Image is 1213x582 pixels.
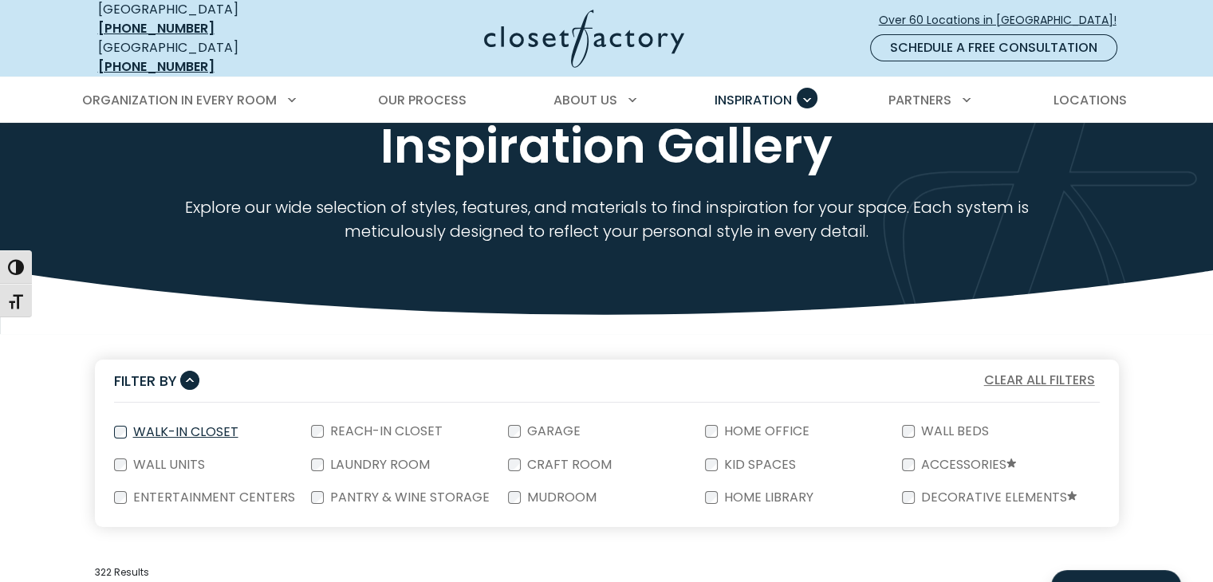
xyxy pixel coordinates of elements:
h1: Inspiration Gallery [95,116,1119,176]
p: Explore our wide selection of styles, features, and materials to find inspiration for your space.... [138,195,1075,243]
a: Schedule a Free Consultation [870,34,1117,61]
label: Accessories [915,458,1019,472]
a: [PHONE_NUMBER] [98,19,215,37]
label: Entertainment Centers [127,491,298,504]
img: Closet Factory Logo [484,10,684,68]
span: Over 60 Locations in [GEOGRAPHIC_DATA]! [879,12,1129,29]
label: Garage [521,425,584,438]
span: Locations [1053,91,1126,109]
label: Kid Spaces [718,458,799,471]
div: [GEOGRAPHIC_DATA] [98,38,329,77]
span: Partners [888,91,951,109]
nav: Primary Menu [71,78,1143,123]
label: Home Office [718,425,813,438]
p: 322 Results [95,565,1119,580]
span: About Us [553,91,617,109]
span: Inspiration [715,91,792,109]
span: Our Process [378,91,467,109]
label: Pantry & Wine Storage [324,491,493,504]
label: Craft Room [521,458,615,471]
label: Decorative Elements [915,491,1080,505]
label: Laundry Room [324,458,433,471]
label: Wall Beds [915,425,992,438]
span: Organization in Every Room [82,91,277,109]
button: Filter By [114,369,199,392]
label: Walk-In Closet [127,426,242,438]
label: Wall Units [127,458,208,471]
a: Over 60 Locations in [GEOGRAPHIC_DATA]! [878,6,1130,34]
label: Home Library [718,491,817,504]
label: Mudroom [521,491,600,504]
a: [PHONE_NUMBER] [98,57,215,76]
button: Clear All Filters [979,370,1100,391]
label: Reach-In Closet [324,425,446,438]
